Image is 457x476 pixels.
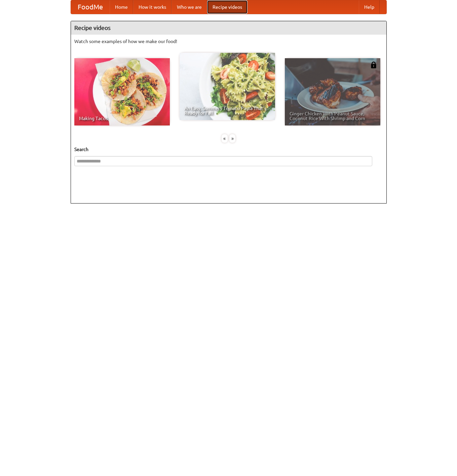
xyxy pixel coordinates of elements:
span: Making Tacos [79,116,165,121]
h5: Search [74,146,383,153]
a: An Easy, Summery Tomato Pasta That's Ready for Fall [180,53,275,120]
img: 483408.png [370,62,377,68]
div: » [229,134,235,143]
a: Help [359,0,380,14]
span: An Easy, Summery Tomato Pasta That's Ready for Fall [184,106,270,115]
a: Home [110,0,133,14]
a: FoodMe [71,0,110,14]
p: Watch some examples of how we make our food! [74,38,383,45]
a: Recipe videos [207,0,247,14]
div: « [222,134,228,143]
a: How it works [133,0,172,14]
a: Who we are [172,0,207,14]
h4: Recipe videos [71,21,386,35]
a: Making Tacos [74,58,170,125]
